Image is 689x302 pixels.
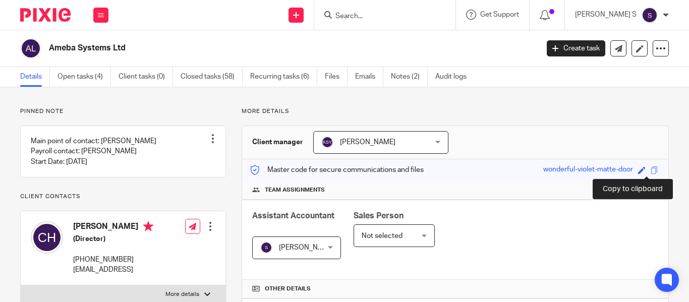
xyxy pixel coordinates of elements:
[250,165,424,175] p: Master code for secure communications and files
[181,67,243,87] a: Closed tasks (58)
[325,67,348,87] a: Files
[49,43,435,53] h2: Ameba Systems Ltd
[260,241,272,254] img: svg%3E
[543,164,633,176] div: wonderful-violet-matte-door
[575,10,637,20] p: [PERSON_NAME] S
[642,7,658,23] img: svg%3E
[252,137,303,147] h3: Client manager
[20,193,226,201] p: Client contacts
[31,221,63,254] img: svg%3E
[73,255,153,265] p: [PHONE_NUMBER]
[20,107,226,115] p: Pinned note
[354,212,404,220] span: Sales Person
[252,212,334,220] span: Assistant Accountant
[242,107,669,115] p: More details
[362,232,403,239] span: Not selected
[143,221,153,231] i: Primary
[73,265,153,275] p: [EMAIL_ADDRESS]
[58,67,111,87] a: Open tasks (4)
[547,40,605,56] a: Create task
[265,186,325,194] span: Team assignments
[435,67,474,87] a: Audit logs
[20,38,41,59] img: svg%3E
[20,8,71,22] img: Pixie
[391,67,428,87] a: Notes (2)
[480,11,519,18] span: Get Support
[265,285,311,293] span: Other details
[334,12,425,21] input: Search
[119,67,173,87] a: Client tasks (0)
[279,244,340,251] span: [PERSON_NAME] R
[321,136,333,148] img: svg%3E
[73,221,153,234] h4: [PERSON_NAME]
[250,67,317,87] a: Recurring tasks (6)
[165,290,199,298] p: More details
[355,67,383,87] a: Emails
[73,234,153,244] h5: (Director)
[340,139,395,146] span: [PERSON_NAME]
[20,67,50,87] a: Details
